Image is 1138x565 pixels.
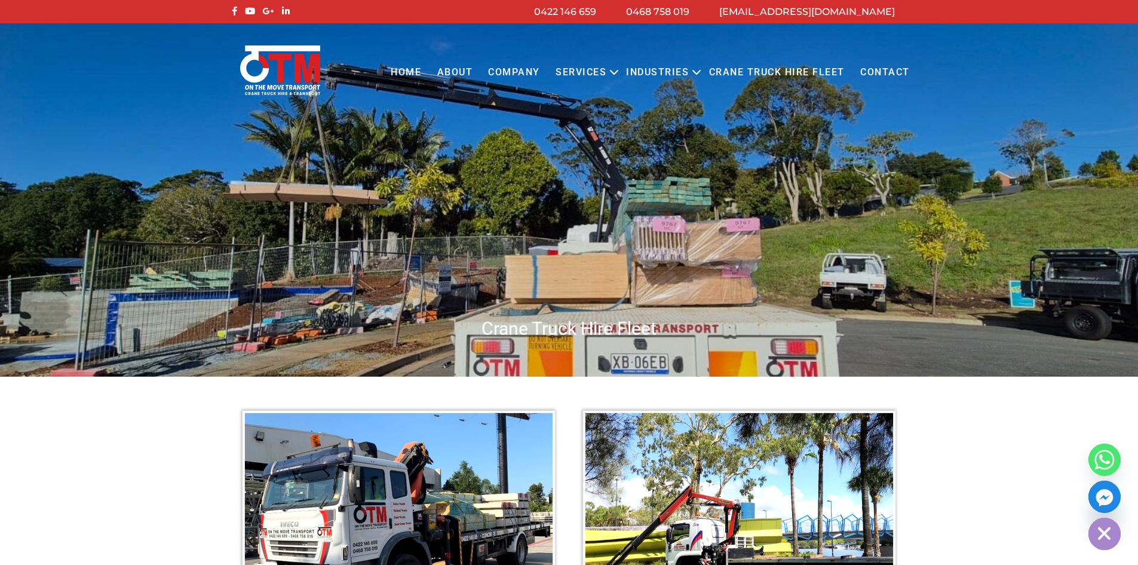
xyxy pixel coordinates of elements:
a: [EMAIL_ADDRESS][DOMAIN_NAME] [719,6,895,17]
a: 0422 146 659 [534,6,596,17]
h1: Crane Truck Hire Fleet [229,317,910,340]
a: Facebook_Messenger [1088,481,1121,513]
a: Home [383,56,429,89]
a: COMPANY [480,56,548,89]
img: Otmtransport [238,44,323,96]
a: Industries [618,56,697,89]
a: 0468 758 019 [626,6,689,17]
a: Contact [852,56,918,89]
a: Crane Truck Hire Fleet [701,56,852,89]
a: Whatsapp [1088,444,1121,476]
a: Services [548,56,614,89]
a: About [429,56,480,89]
